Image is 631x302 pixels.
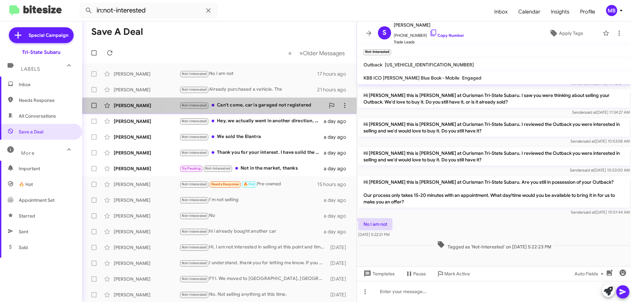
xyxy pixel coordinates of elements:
[413,268,426,280] span: Pause
[182,182,207,186] span: Not-Interested
[182,119,207,123] span: Not-Interested
[324,165,351,172] div: a day ago
[288,49,292,57] span: «
[9,27,74,43] a: Special Campaign
[317,71,351,77] div: 17 hours ago
[571,139,630,144] span: Sender [DATE] 10:53:58 AM
[585,110,596,115] span: said at
[569,268,611,280] button: Auto Fields
[327,244,351,251] div: [DATE]
[211,182,239,186] span: Needs Response
[114,291,179,298] div: [PERSON_NAME]
[19,197,55,203] span: Appointment Set
[114,276,179,282] div: [PERSON_NAME]
[19,228,28,235] span: Sent
[327,291,351,298] div: [DATE]
[114,71,179,77] div: [PERSON_NAME]
[179,165,324,172] div: Not in the market, thanks
[532,27,599,39] button: Apply Tags
[179,275,327,283] div: FYI. We moved to [GEOGRAPHIC_DATA], [GEOGRAPHIC_DATA] about two and a half years ago.
[114,86,179,93] div: [PERSON_NAME]
[383,28,386,38] span: S
[400,268,431,280] button: Pause
[285,46,349,60] nav: Page navigation example
[317,181,351,188] div: 15 hours ago
[284,46,296,60] button: Previous
[179,133,324,141] div: We sold the Elantra
[19,81,75,88] span: Inbox
[114,213,179,219] div: [PERSON_NAME]
[358,176,630,208] p: Hi [PERSON_NAME] this is [PERSON_NAME] at Ourisman Tri-State Subaru. Are you still in possession ...
[19,128,43,135] span: Save a Deal
[363,75,459,81] span: KBB ICO [PERSON_NAME] Blue Book - Mobile
[358,147,630,166] p: Hi [PERSON_NAME] this is [PERSON_NAME] at Ourisman Tri-State Subaru. I reviewed the Outback you w...
[182,87,207,92] span: Not-Interested
[394,21,464,29] span: [PERSON_NAME]
[583,168,594,173] span: said at
[22,49,60,56] div: Tri-State Subaru
[546,2,575,21] span: Insights
[182,72,207,76] span: Not-Interested
[574,268,606,280] span: Auto Fields
[572,110,630,115] span: Sender [DATE] 11:34:27 AM
[182,103,207,107] span: Not-Interested
[182,229,207,234] span: Not-Interested
[431,268,475,280] button: Mark Active
[513,2,546,21] a: Calendar
[363,62,382,68] span: Outback
[179,212,324,220] div: No
[21,150,35,156] span: More
[179,259,327,267] div: I understand, thank you for letting me know. If you change your mind about selling your vehicle i...
[114,228,179,235] div: [PERSON_NAME]
[357,268,400,280] button: Templates
[114,181,179,188] div: [PERSON_NAME]
[114,102,179,109] div: [PERSON_NAME]
[583,139,595,144] span: said at
[385,62,474,68] span: [US_VEHICLE_IDENTIFICATION_NUMBER]
[19,244,28,251] span: Sold
[179,117,324,125] div: Hey, we actually went in another direction, so are no longer looking to buy. Thanks anyway
[182,135,207,139] span: Not-Interested
[114,197,179,203] div: [PERSON_NAME]
[179,291,327,298] div: No. Not selling anything at this time.
[600,5,624,16] button: MB
[80,3,218,18] input: Search
[358,118,630,137] p: Hi [PERSON_NAME] this is [PERSON_NAME] at Ourisman Tri-State Subaru. I reviewed the Outback you w...
[19,213,35,219] span: Starred
[182,214,207,218] span: Not-Interested
[244,182,255,186] span: 🔥 Hot
[114,150,179,156] div: [PERSON_NAME]
[434,241,554,250] span: Tagged as 'Not-Interested' on [DATE] 5:22:23 PM
[179,149,324,156] div: Thank you for your interest. I have solid the car, sorry.
[324,197,351,203] div: a day ago
[19,165,75,172] span: Important
[114,165,179,172] div: [PERSON_NAME]
[571,210,630,215] span: Sender [DATE] 10:51:44 AM
[182,261,207,265] span: Not-Interested
[182,151,207,155] span: Not-Interested
[317,86,351,93] div: 21 hours ago
[324,228,351,235] div: a day ago
[205,166,230,171] span: Not-Interested
[114,118,179,125] div: [PERSON_NAME]
[114,260,179,267] div: [PERSON_NAME]
[575,2,600,21] a: Profile
[327,276,351,282] div: [DATE]
[19,113,56,119] span: All Conversations
[394,39,464,45] span: Trade Leads
[19,97,75,104] span: Needs Response
[19,181,33,188] span: 🔥 Hot
[182,198,207,202] span: Not-Interested
[324,150,351,156] div: a day ago
[489,2,513,21] a: Inbox
[114,244,179,251] div: [PERSON_NAME]
[362,268,395,280] span: Templates
[327,260,351,267] div: [DATE]
[444,268,470,280] span: Mark Active
[430,33,464,38] a: Copy Number
[324,134,351,140] div: a day ago
[295,46,349,60] button: Next
[462,75,481,81] span: Engaged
